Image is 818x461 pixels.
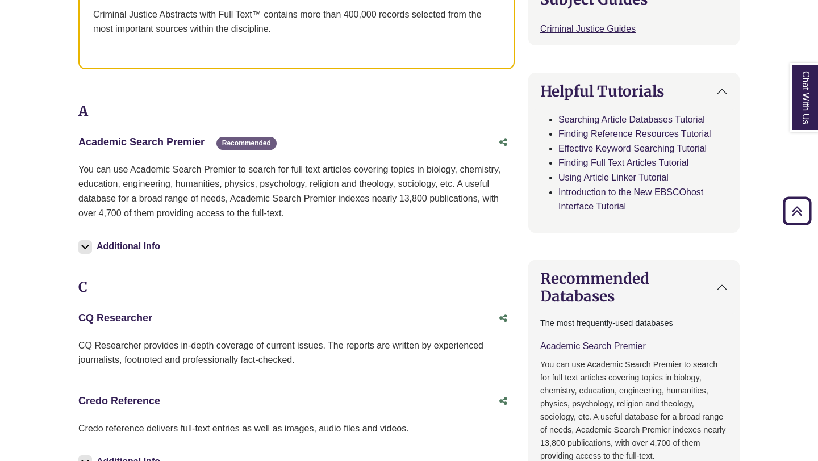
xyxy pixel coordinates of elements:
a: Academic Search Premier [78,136,204,148]
button: Helpful Tutorials [529,73,739,109]
a: Criminal Justice Guides [540,24,636,33]
a: Effective Keyword Searching Tutorial [558,144,707,153]
button: Additional Info [78,238,164,254]
h3: C [78,279,515,296]
a: Back to Top [779,203,815,219]
div: CQ Researcher provides in-depth coverage of current issues. The reports are written by experience... [78,338,515,367]
a: Academic Search Premier [540,341,646,351]
a: Credo Reference [78,395,160,406]
span: Recommended [216,137,277,150]
a: Searching Article Databases Tutorial [558,115,705,124]
button: Recommended Databases [529,261,739,314]
div: Criminal Justice Abstracts with Full Text™ contains more than 400,000 records selected from the m... [93,7,500,36]
a: Using Article Linker Tutorial [558,173,669,182]
button: Share this database [492,308,515,329]
button: Share this database [492,391,515,412]
p: The most frequently-used databases [540,317,728,330]
p: Credo reference delivers full-text entries as well as images, audio files and videos. [78,421,515,436]
button: Share this database [492,132,515,153]
a: Finding Full Text Articles Tutorial [558,158,688,167]
a: Finding Reference Resources Tutorial [558,129,711,139]
a: Introduction to the New EBSCOhost Interface Tutorial [558,187,703,212]
a: CQ Researcher [78,312,152,324]
h3: A [78,103,515,120]
p: You can use Academic Search Premier to search for full text articles covering topics in biology, ... [78,162,515,220]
